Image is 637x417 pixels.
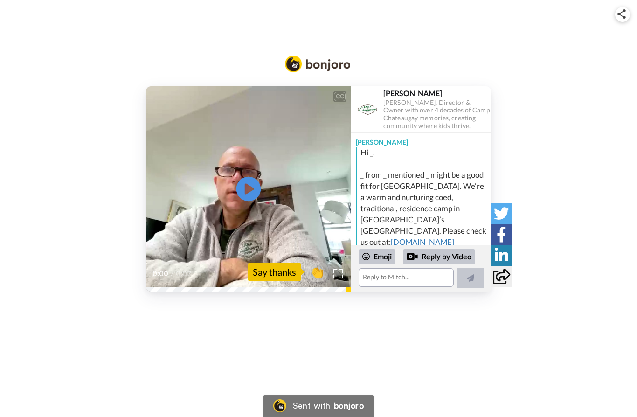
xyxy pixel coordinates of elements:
div: Hi _, _ from _ mentioned _ might be a good fit for [GEOGRAPHIC_DATA]. We’re a warm and nurturing ... [360,147,489,315]
div: CC [334,92,346,101]
div: [PERSON_NAME], Director & Owner with over 4 decades of Camp Chateaugay memories, creating communi... [383,99,491,130]
img: ic_share.svg [617,9,626,19]
div: Reply by Video [403,249,475,265]
a: [DOMAIN_NAME] [391,237,454,247]
span: 0:00 [152,268,169,279]
div: Emoji [359,249,395,264]
span: / [171,268,174,279]
div: Say thanks [248,263,301,281]
button: 👏 [305,261,329,282]
img: Bonjoro Logo [285,56,350,72]
img: Full screen [333,269,343,278]
div: [PERSON_NAME] [383,89,491,97]
div: [PERSON_NAME] [351,133,491,147]
div: Reply by Video [407,251,418,262]
span: 0:07 [176,268,192,279]
span: 👏 [305,264,329,279]
img: Profile Image [356,98,379,121]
